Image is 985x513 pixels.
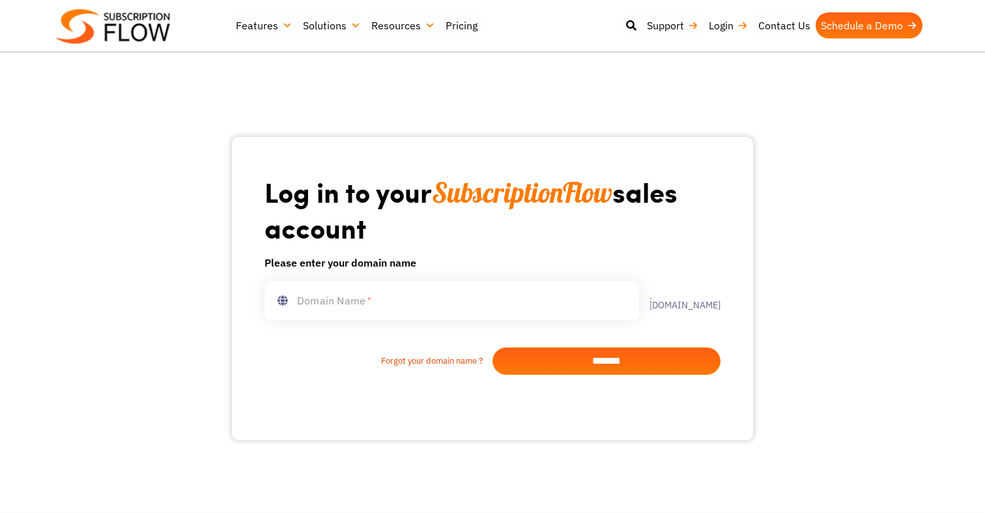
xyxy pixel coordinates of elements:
img: Subscriptionflow [56,9,170,44]
a: Contact Us [753,12,816,38]
a: Features [231,12,298,38]
a: Schedule a Demo [816,12,922,38]
label: .[DOMAIN_NAME] [639,291,721,310]
span: SubscriptionFlow [432,175,612,210]
h1: Log in to your sales account [264,175,721,244]
a: Forgot your domain name ? [264,355,493,368]
a: Support [642,12,704,38]
a: Pricing [440,12,483,38]
h6: Please enter your domain name [264,255,721,271]
a: Solutions [298,12,366,38]
a: Resources [366,12,440,38]
a: Login [704,12,753,38]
